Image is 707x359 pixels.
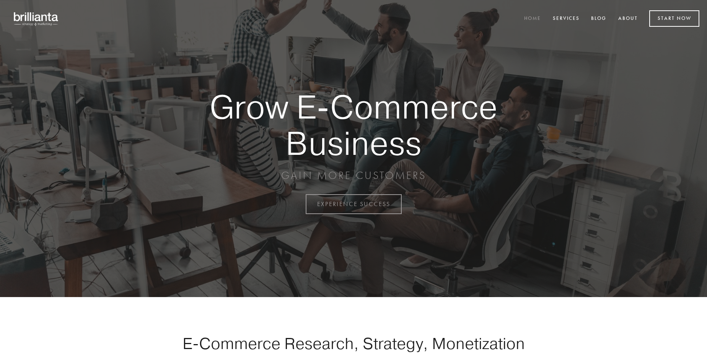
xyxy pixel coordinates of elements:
img: brillianta - research, strategy, marketing [8,8,65,30]
p: GAIN MORE CUSTOMERS [183,169,524,182]
a: Blog [586,13,611,25]
a: EXPERIENCE SUCCESS [306,194,402,214]
a: Home [519,13,546,25]
strong: Grow E-Commerce Business [183,89,524,161]
a: Services [548,13,585,25]
a: About [613,13,643,25]
h1: E-Commerce Research, Strategy, Monetization [158,334,549,353]
a: Start Now [649,10,699,27]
